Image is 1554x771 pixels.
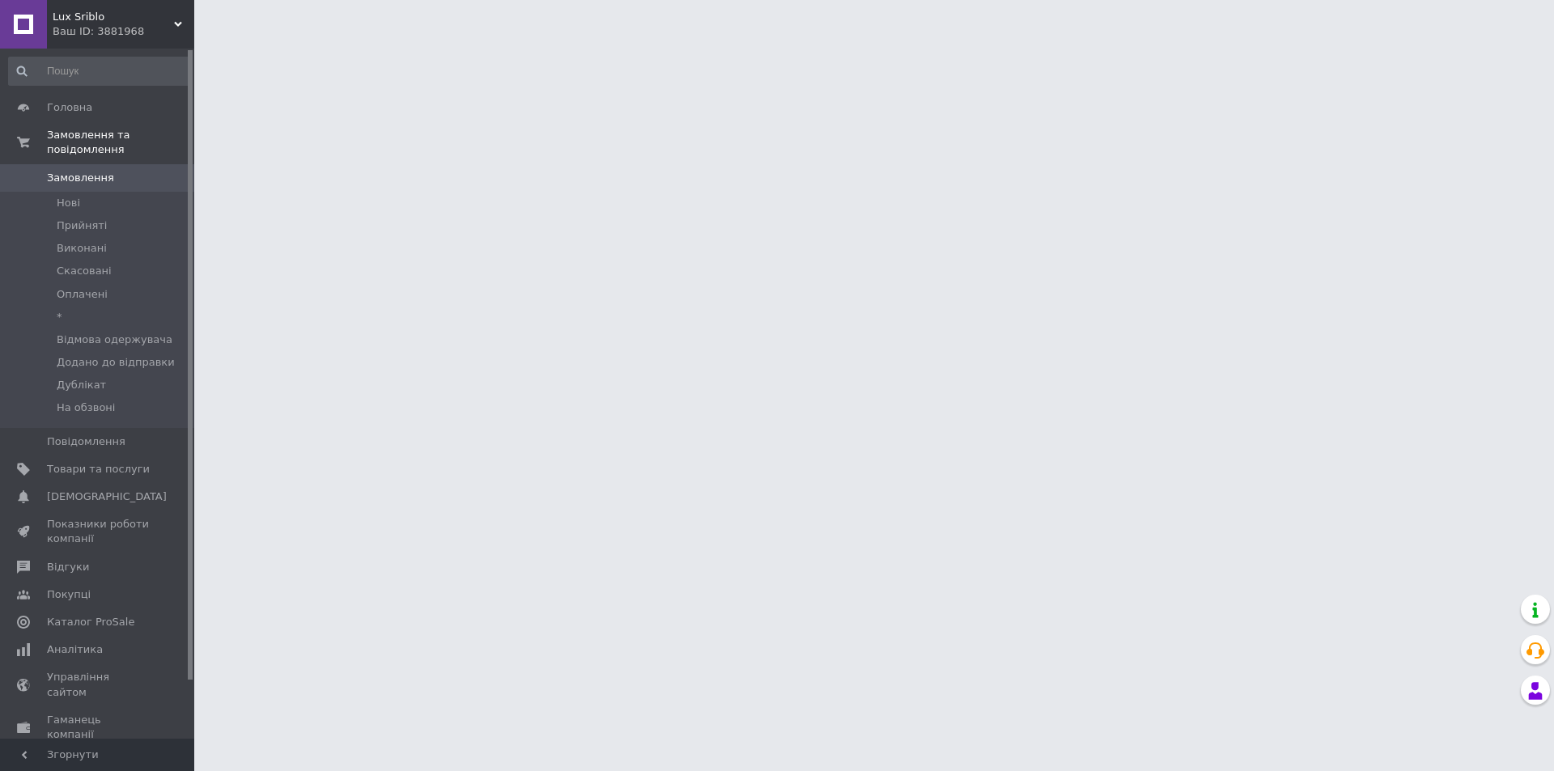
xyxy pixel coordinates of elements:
[57,378,106,392] span: Дублікат
[47,560,89,574] span: Відгуки
[47,434,125,449] span: Повідомлення
[47,670,150,699] span: Управління сайтом
[47,713,150,742] span: Гаманець компанії
[8,57,191,86] input: Пошук
[47,489,167,504] span: [DEMOGRAPHIC_DATA]
[57,196,80,210] span: Нові
[57,355,175,370] span: Додано до відправки
[53,24,194,39] div: Ваш ID: 3881968
[57,218,107,233] span: Прийняті
[57,333,172,347] span: Відмова одержувача
[47,587,91,602] span: Покупці
[57,287,108,302] span: Оплачені
[47,642,103,657] span: Аналітика
[57,241,107,256] span: Виконані
[47,171,114,185] span: Замовлення
[47,100,92,115] span: Головна
[57,264,112,278] span: Скасовані
[47,517,150,546] span: Показники роботи компанії
[53,10,174,24] span: Lux Sriblo
[47,615,134,629] span: Каталог ProSale
[47,462,150,477] span: Товари та послуги
[47,128,194,157] span: Замовлення та повідомлення
[57,400,115,415] span: На обзвоні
